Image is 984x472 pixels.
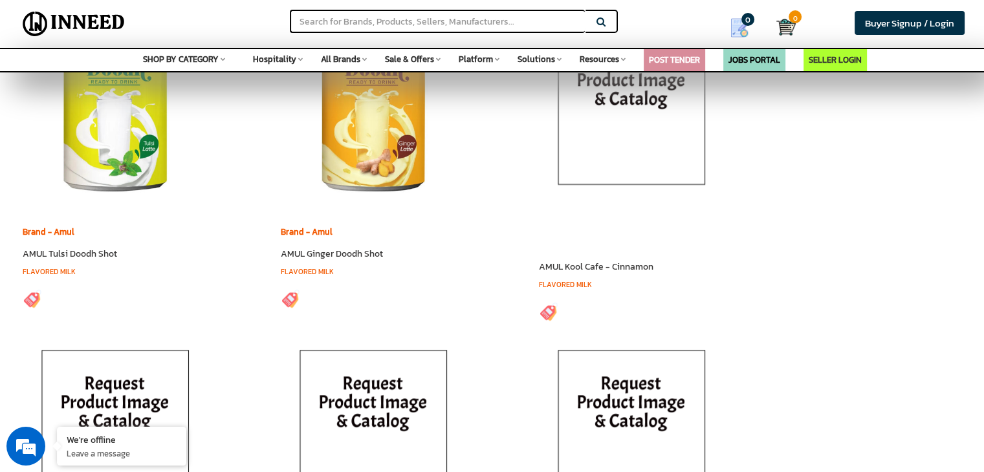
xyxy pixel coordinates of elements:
[17,8,130,40] img: Inneed.Market
[23,266,76,277] a: Flavored Milk
[741,13,754,26] span: 0
[649,54,700,66] a: POST TENDER
[539,260,653,274] a: AMUL Kool Cafe - Cinnamon
[281,247,383,261] a: AMUL Ginger Doodh Shot
[283,12,464,193] img: 74855-large_default.jpg
[23,289,42,308] img: inneed-price-tag.png
[776,13,786,41] a: Cart 0
[855,11,965,35] a: Buyer Signup / Login
[730,18,749,38] img: Show My Quotes
[23,226,74,238] a: Brand - Amul
[143,53,219,65] span: SHOP BY CATEGORY
[281,226,333,238] a: Brand - Amul
[385,53,434,65] span: Sale & Offers
[290,10,585,33] input: Search for Brands, Products, Sellers, Manufacturers...
[539,279,592,290] a: Flavored Milk
[25,12,206,193] img: 74854-large_default.jpg
[539,302,558,321] img: inneed-price-tag.png
[281,289,300,308] img: inneed-price-tag.png
[712,13,776,43] a: my Quotes 0
[23,247,117,261] a: AMUL Tulsi Doodh Shot
[865,16,954,30] span: Buyer Signup / Login
[809,54,862,66] a: SELLER LOGIN
[580,53,619,65] span: Resources
[728,54,780,66] a: JOBS PORTAL
[518,53,555,65] span: Solutions
[541,12,722,206] img: inneed-image-na.png
[253,53,296,65] span: Hospitality
[776,17,796,37] img: Cart
[459,53,493,65] span: Platform
[67,447,177,459] p: Leave a message
[281,266,334,277] a: Flavored Milk
[321,53,360,65] span: All Brands
[789,10,802,23] span: 0
[67,433,177,445] div: We're offline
